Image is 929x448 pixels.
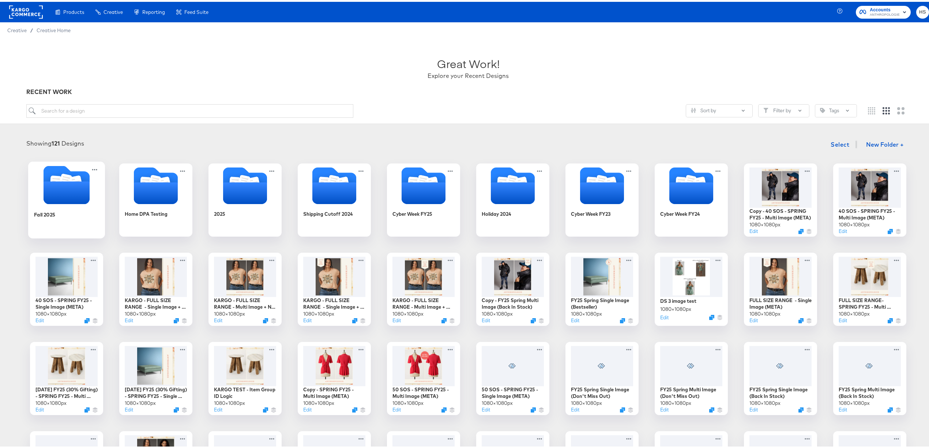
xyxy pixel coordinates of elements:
svg: Folder [565,166,639,202]
svg: Duplicate [352,406,357,411]
button: Duplicate [174,316,179,321]
button: Duplicate [263,316,268,321]
div: 50 SOS - SPRING FY25 - Multi Image (META)1080×1080pxEditDuplicate [387,340,460,413]
svg: Duplicate [620,406,625,411]
div: Fall 2025 [28,160,105,237]
svg: Duplicate [531,316,536,321]
div: KARGO - FULL SIZE RANGE - Multi Image + Badge (META)1080×1080pxEditDuplicate [387,251,460,324]
div: FY25 Spring Multi Image (Back In Stock) [839,384,901,398]
div: Showing Designs [26,138,84,146]
div: Explore your Recent Designs [428,70,509,78]
div: Cyber Week FY23 [565,162,639,235]
button: Edit [749,315,758,322]
div: FY25 Spring Single Image (Bestseller)1080×1080pxEditDuplicate [565,251,639,324]
div: 2025 [208,162,282,235]
div: 50 SOS - SPRING FY25 - Single Image (META) [482,384,544,398]
div: KARGO TEST - Item Group ID Logic1080×1080pxEditDuplicate [208,340,282,413]
button: Edit [749,404,758,411]
div: FULL SIZE RANGE - Single Image (META) [749,295,812,309]
div: Copy - 40 SOS - SPRING FY25 - Multi Image (META) [749,206,812,219]
div: KARGO - FULL SIZE RANGE - Single Image + No Badge (META)1080×1080pxEditDuplicate [119,251,192,324]
span: Accounts [870,4,900,12]
button: Edit [660,312,669,319]
span: Creative Home [37,26,71,31]
svg: Large grid [897,105,904,113]
button: Edit [749,226,758,233]
div: 2025 [214,209,225,216]
svg: Duplicate [263,406,268,411]
div: 1080 × 1080 px [125,398,156,405]
svg: Small grid [868,105,875,113]
div: Copy - SPRING FY25 - Multi Image (META)1080×1080pxEditDuplicate [298,340,371,413]
button: Edit [392,315,401,322]
button: Edit [839,404,847,411]
div: FY25 Spring Single Image (Don't Miss Out) [571,384,633,398]
svg: Duplicate [441,406,447,411]
div: Holiday 2024 [476,162,549,235]
button: Select [828,135,852,150]
svg: Duplicate [441,316,447,321]
div: DS 3 image test [660,296,696,303]
div: 1080 × 1080 px [660,398,691,405]
div: Shipping Cutoff 2024 [303,209,353,216]
div: KARGO - FULL SIZE RANGE - Multi Image + Badge (META) [392,295,455,309]
div: KARGO - FULL SIZE RANGE - Single Image + Badge (META) [303,295,365,309]
svg: Folder [119,166,192,202]
div: 50 SOS - SPRING FY25 - Single Image (META)1080×1080pxEditDuplicate [476,340,549,413]
div: FY25 Spring Single Image (Back In Stock) [749,384,812,398]
div: Copy - FY25 Spring Multi Image (Back In Stock)1080×1080pxEditDuplicate [476,251,549,324]
button: Edit [214,404,222,411]
div: 1080 × 1080 px [214,398,245,405]
div: FY25 Spring Multi Image (Back In Stock)1080×1080pxEditDuplicate [833,340,906,413]
span: ANTHROPOLOGIE [870,10,900,16]
div: Cyber Week FY24 [655,162,728,235]
div: RECENT WORK [26,86,910,94]
button: Edit [482,315,490,322]
div: Cyber Week FY25 [387,162,460,235]
svg: Duplicate [352,316,357,321]
div: Cyber Week FY23 [571,209,610,216]
div: 40 SOS - SPRING FY25 - Multi Image (META) [839,206,901,219]
div: FY25 Spring Single Image (Back In Stock)1080×1080pxEditDuplicate [744,340,817,413]
div: 40 SOS - SPRING FY25 - Multi Image (META)1080×1080pxEditDuplicate [833,162,906,235]
button: Edit [839,315,847,322]
div: Cyber Week FY24 [660,209,700,216]
div: [DATE] FY25 (30% Gifting) - SPRING FY25 - Single Image (META) [125,384,187,398]
div: 40 SOS - SPRING FY25 - Single Image (META) [35,295,98,309]
span: Products [63,7,84,13]
div: 1080 × 1080 px [482,398,513,405]
button: SlidersSort by [686,102,753,116]
svg: Duplicate [798,316,804,321]
svg: Duplicate [84,316,90,321]
button: Edit [125,404,133,411]
svg: Folder [28,164,105,202]
div: KARGO - FULL SIZE RANGE - Single Image + Badge (META)1080×1080pxEditDuplicate [298,251,371,324]
svg: Duplicate [620,316,625,321]
svg: Duplicate [174,406,179,411]
div: 50 SOS - SPRING FY25 - Multi Image (META) [392,384,455,398]
div: 1080 × 1080 px [303,398,334,405]
button: Duplicate [888,406,893,411]
svg: Folder [208,166,282,202]
button: HS [916,4,929,17]
div: [DATE] FY25 (30% Gifting) - SPRING FY25 - Multi Image (META) [35,384,98,398]
div: 1080 × 1080 px [392,309,424,316]
div: 1080 × 1080 px [571,398,602,405]
svg: Sliders [691,106,696,111]
button: Edit [571,315,579,322]
div: Fall 2025 [34,209,56,216]
svg: Duplicate [84,406,90,411]
svg: Duplicate [888,227,893,232]
svg: Filter [763,106,768,111]
div: Cyber Week FY25 [392,209,432,216]
button: Edit [482,404,490,411]
button: Edit [35,404,44,411]
div: Home DPA Testing [125,209,168,216]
